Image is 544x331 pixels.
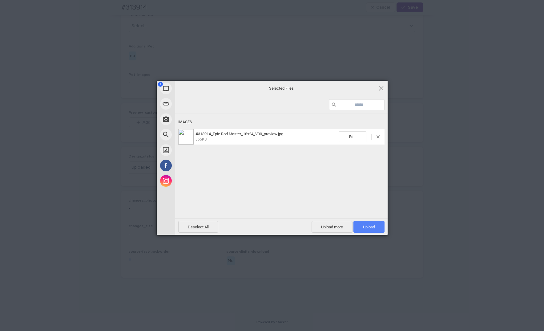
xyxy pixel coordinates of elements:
[339,131,366,142] span: Edit
[195,132,283,136] span: #313914_Epic Rod Master_18x24_V00_preview.jpg
[353,221,385,233] span: Upload
[195,137,207,141] span: 365KB
[363,225,375,229] span: Upload
[178,129,194,145] img: a840df3f-5adb-4d87-b956-a45e409d06c8
[157,127,231,142] div: Web Search
[158,82,163,87] span: 1
[220,86,343,91] span: Selected Files
[178,221,218,233] span: Deselect All
[157,96,231,112] div: Link (URL)
[157,142,231,158] div: Unsplash
[157,173,231,189] div: Instagram
[378,85,385,92] span: Click here or hit ESC to close picker
[312,221,353,233] span: Upload more
[157,81,231,96] div: My Device
[194,132,339,142] span: #313914_Epic Rod Master_18x24_V00_preview.jpg
[157,158,231,173] div: Facebook
[178,116,385,128] div: Images
[157,112,231,127] div: Take Photo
